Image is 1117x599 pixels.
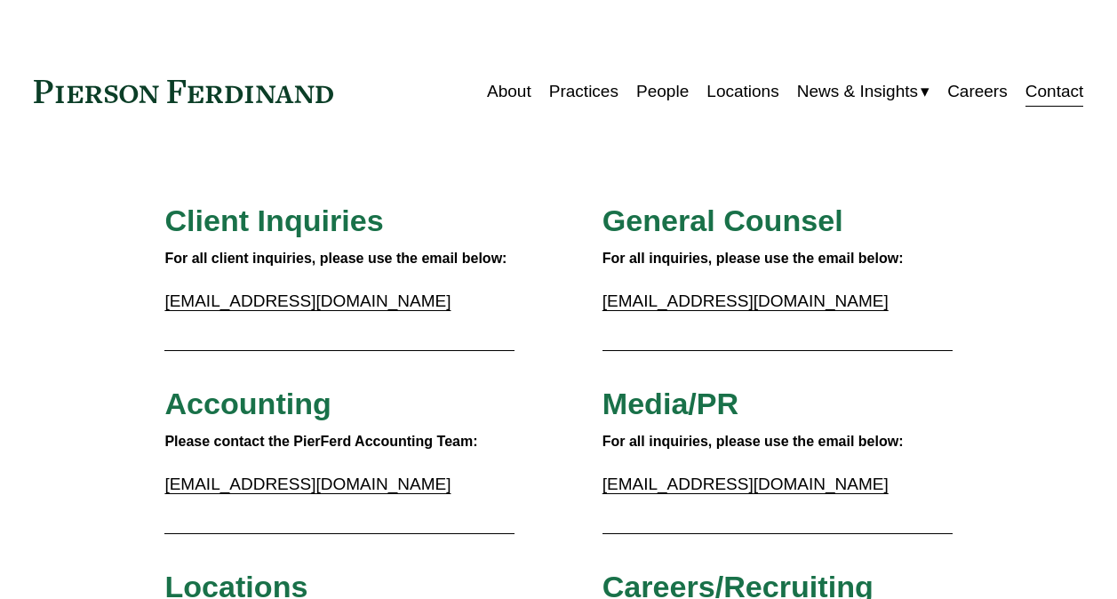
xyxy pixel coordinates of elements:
strong: For all client inquiries, please use the email below: [164,251,507,266]
a: Practices [549,75,618,108]
span: Media/PR [602,387,738,420]
a: Careers [947,75,1008,108]
strong: Please contact the PierFerd Accounting Team: [164,434,477,449]
a: [EMAIL_ADDRESS][DOMAIN_NAME] [164,292,451,310]
a: People [636,75,689,108]
strong: For all inquiries, please use the email below: [602,251,904,266]
a: Locations [706,75,778,108]
span: General Counsel [602,204,843,237]
a: Contact [1025,75,1083,108]
a: [EMAIL_ADDRESS][DOMAIN_NAME] [602,475,889,493]
span: Accounting [164,387,331,420]
strong: For all inquiries, please use the email below: [602,434,904,449]
span: News & Insights [797,76,918,107]
a: [EMAIL_ADDRESS][DOMAIN_NAME] [164,475,451,493]
a: [EMAIL_ADDRESS][DOMAIN_NAME] [602,292,889,310]
a: folder dropdown [797,75,930,108]
a: About [487,75,531,108]
span: Client Inquiries [164,204,383,237]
